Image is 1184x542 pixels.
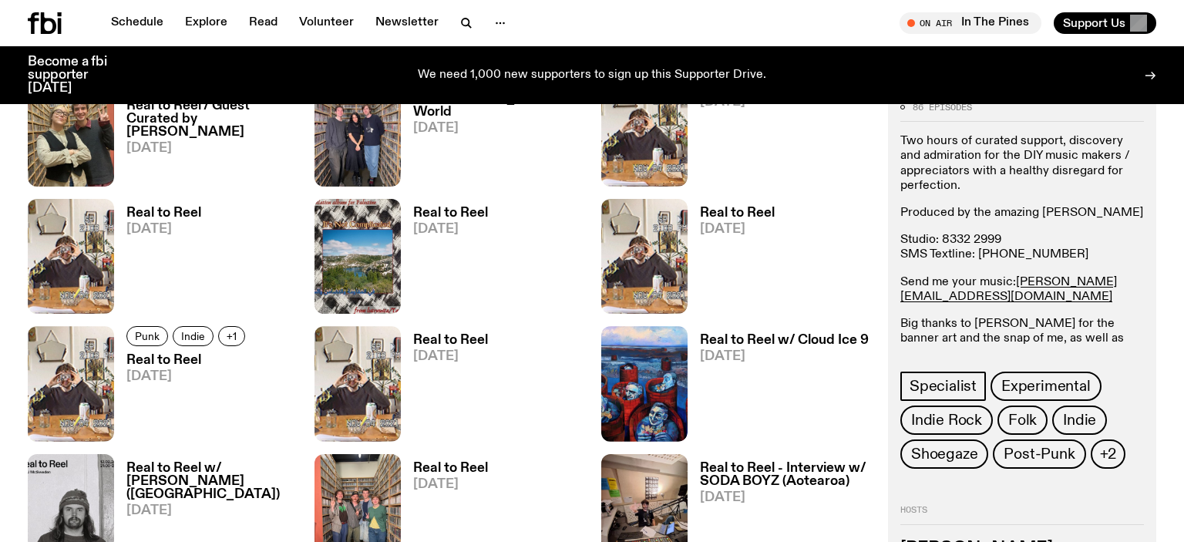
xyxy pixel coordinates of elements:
span: [DATE] [126,223,201,236]
a: Punk [126,326,168,346]
span: 86 episodes [913,103,972,112]
a: Specialist [900,372,986,402]
h3: Real to Reel [700,207,775,220]
button: Support Us [1054,12,1156,34]
span: Specialist [910,379,977,396]
span: +2 [1100,446,1117,463]
span: [DATE] [700,223,775,236]
span: Post-Punk [1004,446,1075,463]
h3: Real to Reel [413,207,488,220]
a: Real to Reel[DATE] [401,334,488,441]
a: Newsletter [366,12,448,34]
img: Jasper Craig Adams holds a vintage camera to his eye, obscuring his face. He is wearing a grey ju... [314,326,401,441]
span: [DATE] [700,350,869,363]
a: Explore [176,12,237,34]
button: +2 [1091,440,1126,470]
img: Jasper Craig Adams holds a vintage camera to his eye, obscuring his face. He is wearing a grey ju... [601,199,688,314]
h3: Real to Reel [413,334,488,347]
span: [DATE] [126,370,250,383]
h3: Become a fbi supporter [DATE] [28,56,126,95]
h3: Real to Reel w/ Cloud Ice 9 [700,334,869,347]
a: Indie [173,326,214,346]
a: Real to Reel[DATE] [688,79,775,187]
button: +1 [218,326,245,346]
a: Shoegaze [900,440,988,470]
span: [DATE] [126,504,296,517]
h3: Real to Reel - Interview w/ SODA BOYZ (Aotearoa) [700,462,869,488]
p: Produced by the amazing [PERSON_NAME] [900,206,1144,221]
a: Volunteer [290,12,363,34]
p: Send me your music: [900,275,1144,305]
img: Jasper Craig Adams holds a vintage camera to his eye, obscuring his face. He is wearing a grey ju... [28,326,114,441]
a: Indie Rock [900,406,993,436]
span: Folk [1008,412,1037,429]
span: [DATE] [413,350,488,363]
h3: Real to Reel [413,462,488,475]
span: Support Us [1063,16,1125,30]
a: Post-Punk [993,440,1085,470]
a: Real to Reel / Guest Curated by [PERSON_NAME][DATE] [114,99,296,187]
span: [DATE] [413,122,583,135]
h3: Real to Reel w/ [PERSON_NAME] ([GEOGRAPHIC_DATA]) [126,462,296,501]
span: Experimental [1001,379,1091,396]
a: Real to Reel[DATE] [114,207,201,314]
span: +1 [227,331,237,342]
a: Schedule [102,12,173,34]
span: Punk [135,331,160,342]
a: Real to Reel[DATE] [688,207,775,314]
span: [DATE] [413,478,488,491]
img: Jasper Craig Adams holds a vintage camera to his eye, obscuring his face. He is wearing a grey ju... [28,199,114,314]
h3: Real to Reel / Guest Curated by [PERSON_NAME] [126,99,296,139]
p: Studio: 8332 2999 SMS Textline: [PHONE_NUMBER] [900,234,1144,263]
button: On AirIn The Pines [900,12,1041,34]
p: Big thanks to [PERSON_NAME] for the banner art and the snap of me, as well as the treasure trove ... [900,317,1144,376]
span: Indie Rock [911,412,982,429]
h2: Hosts [900,507,1144,525]
span: Shoegaze [911,446,977,463]
span: Indie [1063,412,1096,429]
p: We need 1,000 new supporters to sign up this Supporter Drive. [418,69,766,82]
span: [DATE] [413,223,488,236]
span: Indie [181,331,205,342]
p: Two hours of curated support, discovery and admiration for the DIY music makers / appreciators wi... [900,135,1144,194]
h3: Real to Reel [126,354,250,367]
h3: Real to Reel [126,207,201,220]
a: Real to Reel / Interview with [PERSON_NAME]'s World[DATE] [401,79,583,187]
a: Read [240,12,287,34]
a: Folk [997,406,1048,436]
a: Real to Reel[DATE] [401,207,488,314]
img: Jasper Craig Adams holds a vintage camera to his eye, obscuring his face. He is wearing a grey ju... [601,72,688,187]
a: Real to Reel[DATE] [114,354,250,441]
span: [DATE] [700,491,869,504]
a: Real to Reel w/ Cloud Ice 9[DATE] [688,334,869,441]
a: Experimental [991,372,1102,402]
span: [DATE] [126,142,296,155]
a: Indie [1052,406,1107,436]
